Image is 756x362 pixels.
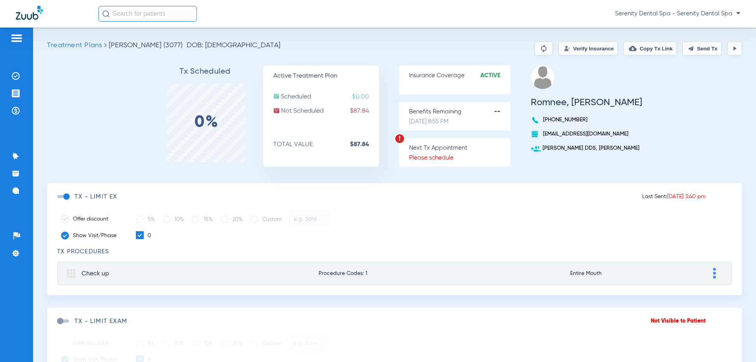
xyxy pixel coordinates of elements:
label: 20% [220,212,243,227]
img: book.svg [531,130,539,138]
button: Copy Tx Link [623,41,677,56]
span: DOB: [DEMOGRAPHIC_DATA] [187,41,280,49]
span: $0.00 [352,93,379,101]
input: e.g. 50% [289,211,329,226]
label: 5% [136,336,155,351]
img: link-copy.png [629,45,637,52]
label: 10% [163,212,184,227]
p: Scheduled [273,93,379,101]
h3: TX Procedures [57,248,732,256]
h3: TX - limit ex [74,193,117,201]
img: play.svg [732,45,738,52]
p: TOTAL VALUE [273,141,379,149]
input: Search for patients [98,6,197,22]
label: Custom [250,336,282,351]
p: [PHONE_NUMBER] [531,116,642,124]
label: Offer discount [61,215,124,223]
mat-expansion-panel-header: Check upProcedure Codes: 1Entire Mouth [57,262,732,285]
h3: Tx Scheduled [147,68,263,76]
label: 15% [192,212,213,227]
p: Please schedule [409,154,510,162]
img: voice-call-b.svg [531,116,541,124]
strong: $87.84 [350,141,379,149]
img: warning.svg [395,134,404,143]
p: Insurance Coverage [409,72,510,80]
img: Reparse [539,44,548,53]
label: 5% [136,212,155,227]
iframe: Chat Widget [717,324,756,362]
button: Verify Insurance [558,41,618,56]
p: Not Scheduled [273,107,379,115]
p: [DATE] 8:55 PM [409,118,510,126]
label: 0% [195,119,219,126]
p: [PERSON_NAME] DDS, [PERSON_NAME] [531,144,642,152]
label: 0 [136,231,151,240]
strong: -- [494,108,510,116]
button: Send Tx [682,41,722,56]
p: [EMAIL_ADDRESS][DOMAIN_NAME] [531,130,642,138]
img: add-user.svg [531,144,541,154]
p: Last Sent: [642,193,706,200]
p: Active Treatment Plan [273,72,379,80]
span: $87.84 [350,107,379,115]
label: 20% [220,336,243,351]
img: Zuub Logo [16,6,43,20]
label: Custom [250,212,282,227]
img: scheduled.svg [273,93,280,99]
img: profile.png [531,65,554,89]
img: group.svg [67,269,76,278]
img: not-scheduled.svg [273,107,280,114]
span: [DATE] 3:40 pm [667,194,706,199]
img: hamburger-icon [10,33,23,43]
input: e.g. 50% [289,335,329,351]
span: Treatment Plans [47,42,102,49]
img: Search Icon [102,10,109,17]
p: Next Tx Appointment [409,144,510,152]
span: Procedure Codes: 1 [319,271,514,276]
img: group-dot-blue.svg [713,268,716,278]
label: 15% [192,336,213,351]
label: Show Visit/Phase [61,232,124,239]
span: Serenity Dental Spa - Serenity Dental Spa [615,10,740,18]
strong: Active [480,72,510,80]
label: 10% [163,336,184,351]
img: send.svg [688,45,694,52]
h3: Romnee, [PERSON_NAME] [531,98,642,106]
span: Entire Mouth [570,271,654,276]
span: [PERSON_NAME] (3077) [109,42,183,49]
p: Benefits Remaining [409,108,510,116]
span: Check up [82,271,109,277]
h3: TX - Limit exam [74,317,127,325]
img: Verify Insurance [564,45,570,52]
label: Offer discount [61,339,124,347]
p: Not Visible to Patient [651,317,706,325]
